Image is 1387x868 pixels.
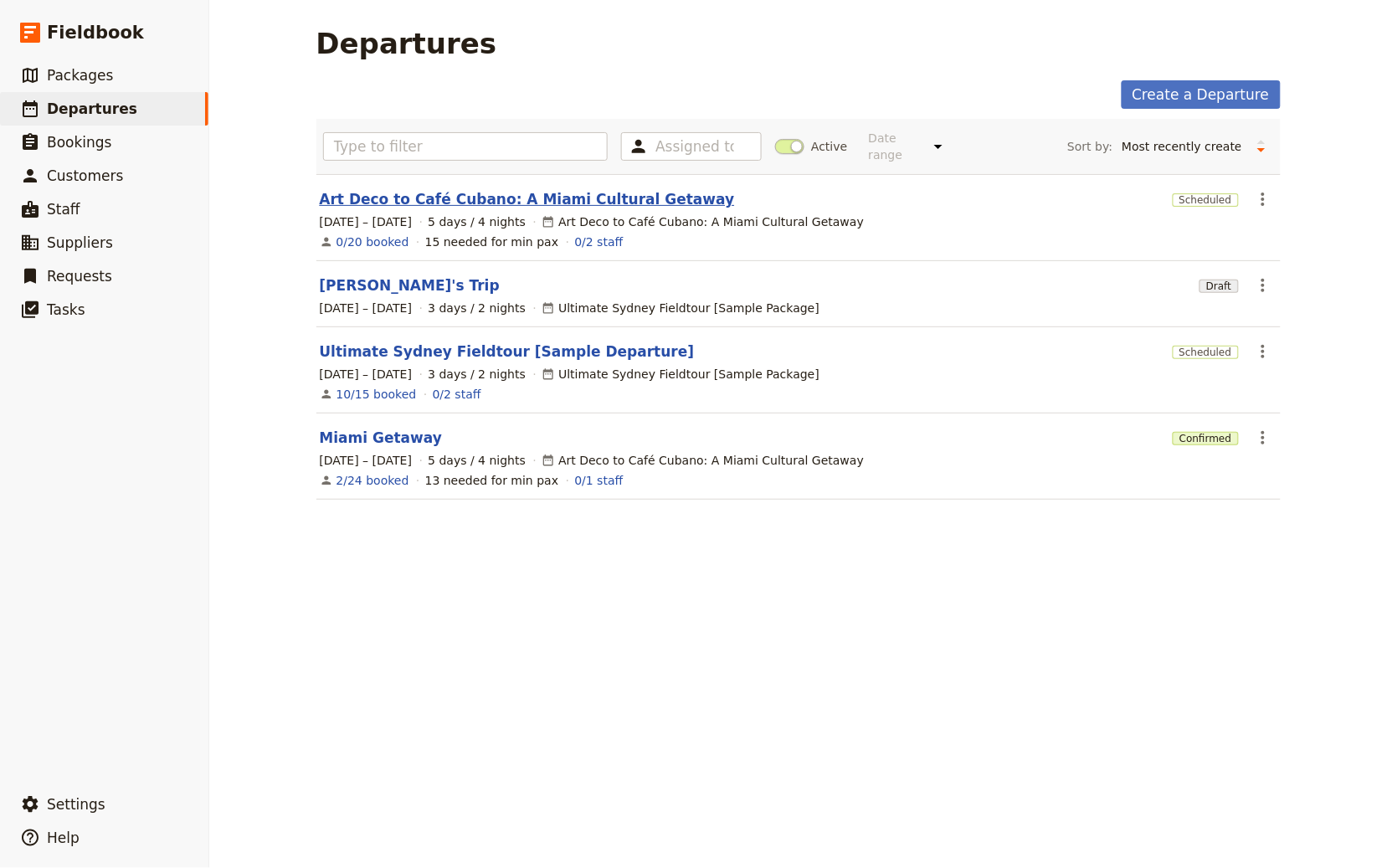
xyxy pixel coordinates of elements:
[47,20,144,45] span: Fieldbook
[47,268,112,285] span: Requests
[320,189,735,209] a: Art Deco to Café Cubano: A Miami Cultural Getaway
[1115,134,1249,159] select: Sort by:
[47,301,85,318] span: Tasks
[1122,80,1281,109] a: Create a Departure
[336,386,417,403] a: View the bookings for this departure
[433,386,481,403] a: 0/2 staff
[47,167,123,184] span: Customers
[47,134,111,151] span: Bookings
[1173,193,1239,207] span: Scheduled
[47,100,137,117] span: Departures
[574,472,623,489] a: 0/1 staff
[542,300,819,316] div: Ultimate Sydney Fieldtour [Sample Package]
[320,428,443,448] a: Miami Getaway
[336,234,409,250] a: View the bookings for this departure
[1173,346,1239,359] span: Scheduled
[320,300,413,316] span: [DATE] – [DATE]
[428,366,526,383] span: 3 days / 2 nights
[47,201,80,218] span: Staff
[542,366,819,383] div: Ultimate Sydney Fieldtour [Sample Package]
[47,829,80,846] span: Help
[574,234,623,250] a: 0/2 staff
[811,138,847,155] span: Active
[542,213,864,230] div: Art Deco to Café Cubano: A Miami Cultural Getaway
[323,132,609,161] input: Type to filter
[1173,432,1238,445] span: Confirmed
[47,67,113,84] span: Packages
[1249,424,1277,452] button: Actions
[425,472,559,489] div: 13 needed for min pax
[655,136,734,157] input: Assigned to
[336,472,409,489] a: View the bookings for this departure
[47,234,113,251] span: Suppliers
[320,366,413,383] span: [DATE] – [DATE]
[320,342,695,362] a: Ultimate Sydney Fieldtour [Sample Departure]
[428,452,526,469] span: 5 days / 4 nights
[316,27,497,60] h1: Departures
[1249,185,1277,213] button: Actions
[47,796,105,813] span: Settings
[1249,271,1277,300] button: Actions
[1249,337,1277,366] button: Actions
[542,452,864,469] div: Art Deco to Café Cubano: A Miami Cultural Getaway
[1199,280,1238,293] span: Draft
[1249,134,1274,159] button: Change sort direction
[425,234,559,250] div: 15 needed for min pax
[320,452,413,469] span: [DATE] – [DATE]
[320,275,500,295] a: [PERSON_NAME]'s Trip
[428,300,526,316] span: 3 days / 2 nights
[320,213,413,230] span: [DATE] – [DATE]
[1067,138,1112,155] span: Sort by:
[428,213,526,230] span: 5 days / 4 nights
